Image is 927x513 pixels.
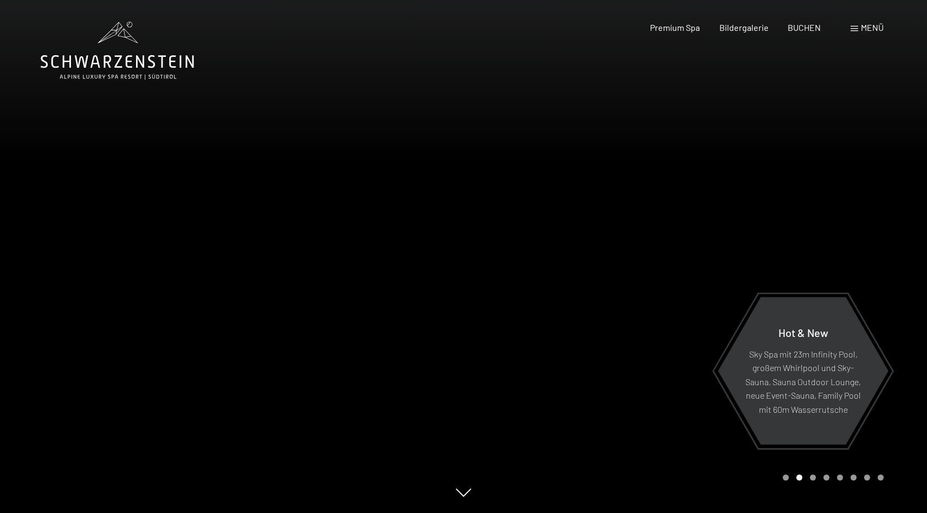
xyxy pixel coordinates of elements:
span: Menü [861,22,884,33]
div: Carousel Pagination [779,475,884,480]
div: Carousel Page 8 [878,475,884,480]
a: BUCHEN [788,22,821,33]
div: Carousel Page 3 [810,475,816,480]
div: Carousel Page 2 (Current Slide) [796,475,802,480]
div: Carousel Page 5 [837,475,843,480]
p: Sky Spa mit 23m Infinity Pool, großem Whirlpool und Sky-Sauna, Sauna Outdoor Lounge, neue Event-S... [744,347,862,416]
div: Carousel Page 7 [864,475,870,480]
div: Carousel Page 6 [851,475,857,480]
div: Carousel Page 1 [783,475,789,480]
span: Hot & New [778,326,828,339]
a: Premium Spa [650,22,700,33]
a: Hot & New Sky Spa mit 23m Infinity Pool, großem Whirlpool und Sky-Sauna, Sauna Outdoor Lounge, ne... [717,296,889,445]
a: Bildergalerie [719,22,769,33]
div: Carousel Page 4 [823,475,829,480]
